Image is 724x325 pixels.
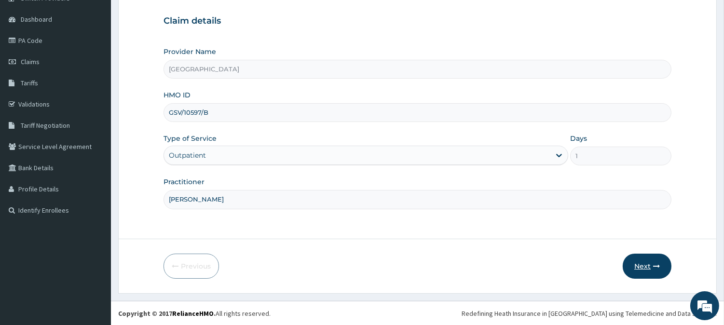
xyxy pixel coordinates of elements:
[164,134,217,143] label: Type of Service
[21,15,52,24] span: Dashboard
[21,57,40,66] span: Claims
[21,79,38,87] span: Tariffs
[169,150,206,160] div: Outpatient
[164,90,191,100] label: HMO ID
[172,309,214,318] a: RelianceHMO
[164,177,205,187] label: Practitioner
[21,121,70,130] span: Tariff Negotiation
[570,134,587,143] label: Days
[164,190,671,209] input: Enter Name
[164,16,671,27] h3: Claim details
[164,103,671,122] input: Enter HMO ID
[164,47,216,56] label: Provider Name
[118,309,216,318] strong: Copyright © 2017 .
[164,254,219,279] button: Previous
[623,254,671,279] button: Next
[462,309,717,318] div: Redefining Heath Insurance in [GEOGRAPHIC_DATA] using Telemedicine and Data Science!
